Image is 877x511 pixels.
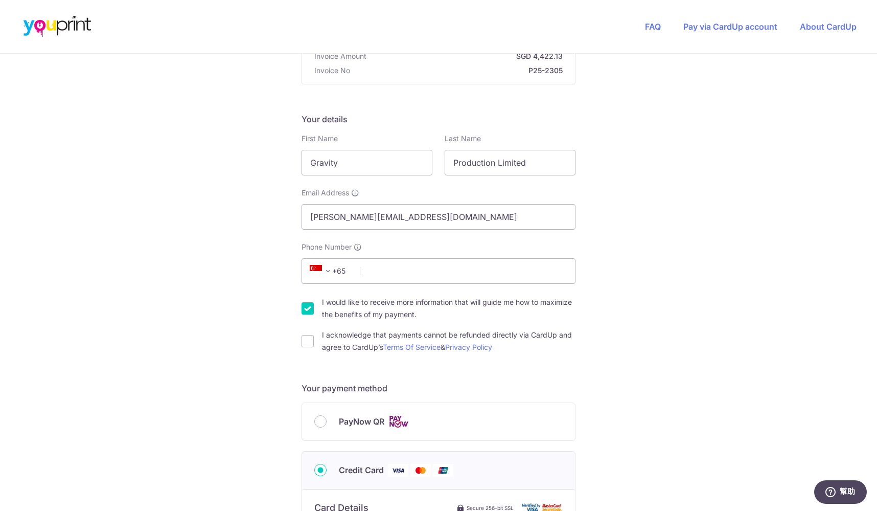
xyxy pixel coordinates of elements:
label: I acknowledge that payments cannot be refunded directly via CardUp and agree to CardUp’s & [322,329,575,353]
img: Union Pay [433,464,453,477]
img: Mastercard [410,464,431,477]
strong: SGD 4,422.13 [371,51,563,61]
strong: P25-2305 [354,65,563,76]
a: FAQ [645,21,661,32]
div: PayNow QR Cards logo [314,415,563,428]
img: Visa [388,464,408,477]
input: First name [302,150,432,175]
a: Privacy Policy [445,343,492,351]
img: Cards logo [388,415,409,428]
input: Last name [445,150,575,175]
span: Phone Number [302,242,352,252]
span: +65 [307,265,353,277]
a: Terms Of Service [383,343,441,351]
span: +65 [310,265,334,277]
span: Credit Card [339,464,384,476]
label: I would like to receive more information that will guide me how to maximize the benefits of my pa... [322,296,575,321]
span: Invoice Amount [314,51,366,61]
div: Credit Card Visa Mastercard Union Pay [314,464,563,477]
h5: Your payment method [302,382,575,394]
label: First Name [302,134,338,144]
iframe: 開啟您可用於找到更多資訊的 Widget [814,480,867,506]
span: Email Address [302,188,349,198]
input: Email address [302,204,575,230]
a: Pay via CardUp account [683,21,777,32]
a: About CardUp [800,21,857,32]
span: PayNow QR [339,415,384,428]
label: Last Name [445,134,481,144]
h5: Your details [302,113,575,125]
span: Invoice No [314,65,350,76]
